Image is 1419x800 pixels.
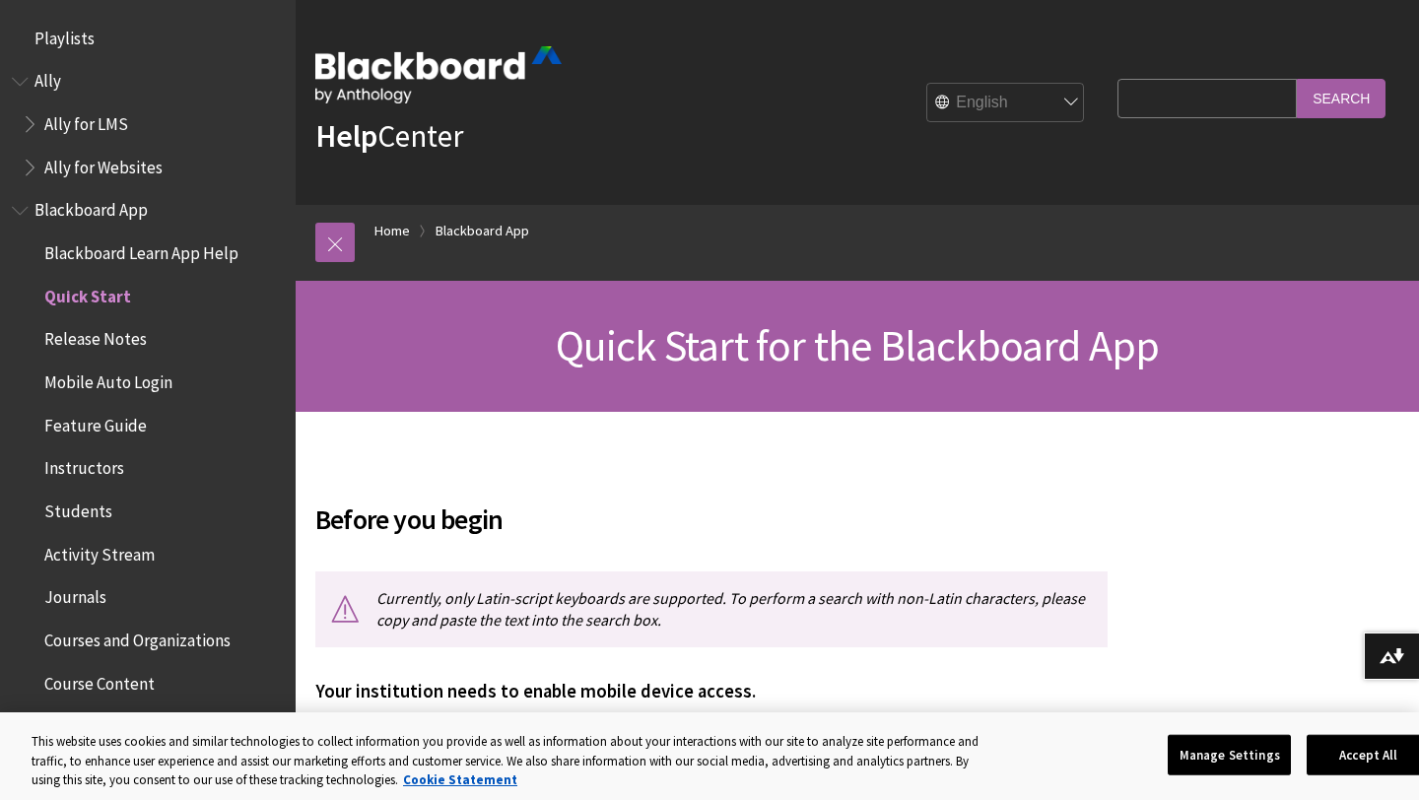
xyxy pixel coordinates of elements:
[12,22,284,55] nav: Book outline for Playlists
[556,318,1160,372] span: Quick Start for the Blackboard App
[927,84,1085,123] select: Site Language Selector
[32,732,993,790] div: This website uses cookies and similar technologies to collect information you provide as well as ...
[44,323,147,350] span: Release Notes
[374,219,410,243] a: Home
[315,680,756,702] span: Your institution needs to enable mobile device access.
[44,581,106,608] span: Journals
[315,116,377,156] strong: Help
[436,219,529,243] a: Blackboard App
[44,667,155,694] span: Course Content
[315,499,1108,540] span: Before you begin
[44,710,165,737] span: Course Messages
[44,280,131,306] span: Quick Start
[44,452,124,479] span: Instructors
[44,409,147,435] span: Feature Guide
[34,22,95,48] span: Playlists
[315,116,463,156] a: HelpCenter
[44,538,155,565] span: Activity Stream
[403,771,517,788] a: More information about your privacy, opens in a new tab
[44,107,128,134] span: Ally for LMS
[34,194,148,221] span: Blackboard App
[1297,79,1385,117] input: Search
[34,65,61,92] span: Ally
[12,65,284,184] nav: Book outline for Anthology Ally Help
[44,366,172,392] span: Mobile Auto Login
[315,571,1108,647] p: Currently, only Latin-script keyboards are supported. To perform a search with non-Latin characte...
[1168,734,1291,775] button: Manage Settings
[44,495,112,521] span: Students
[44,236,238,263] span: Blackboard Learn App Help
[44,151,163,177] span: Ally for Websites
[315,46,562,103] img: Blackboard by Anthology
[44,624,231,650] span: Courses and Organizations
